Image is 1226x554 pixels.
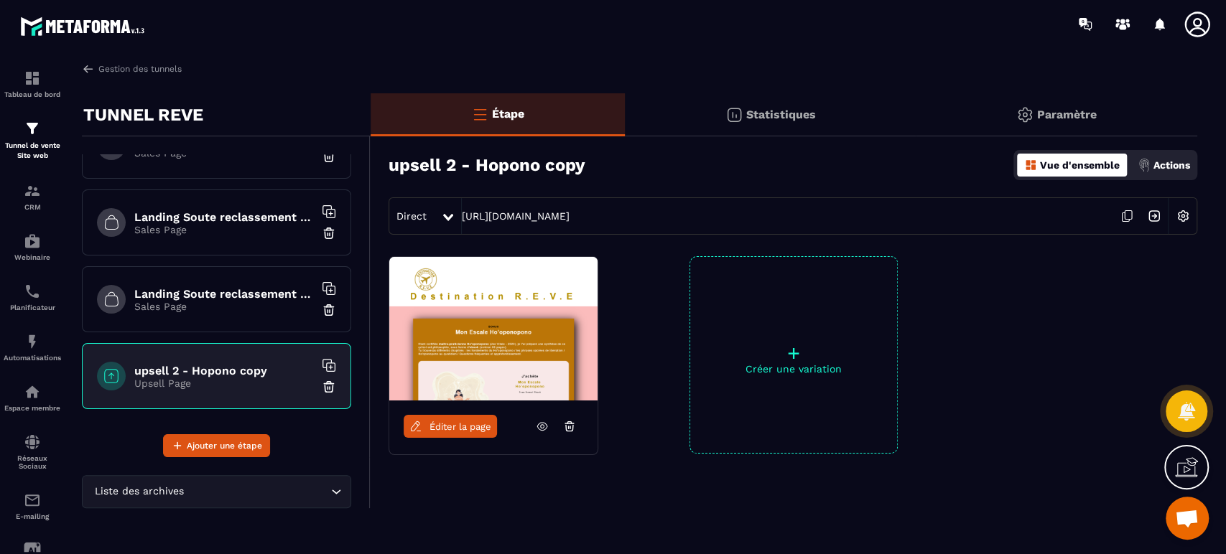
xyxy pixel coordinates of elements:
p: Planificateur [4,304,61,311]
p: Réseaux Sociaux [4,454,61,470]
p: Étape [492,107,524,121]
img: setting-w.858f3a88.svg [1169,202,1197,230]
img: formation [24,120,41,137]
p: Webinaire [4,253,61,261]
p: Espace membre [4,404,61,412]
span: Éditer la page [429,421,491,432]
img: stats.20deebd0.svg [725,106,743,123]
p: Upsell Page [134,377,314,389]
p: CRM [4,203,61,211]
a: automationsautomationsAutomatisations [4,322,61,372]
h6: Landing Soute reclassement Business paiement [134,287,314,301]
img: scheduler [24,283,41,300]
img: bars-o.4a397970.svg [471,105,488,123]
p: Statistiques [746,108,816,121]
span: Direct [396,210,427,222]
a: Éditer la page [404,415,497,438]
img: trash [322,380,336,394]
img: arrow [82,62,95,75]
a: formationformationCRM [4,172,61,222]
img: trash [322,303,336,317]
div: Ouvrir le chat [1166,497,1209,540]
p: Sales Page [134,147,314,159]
img: arrow-next.bcc2205e.svg [1141,202,1168,230]
img: trash [322,149,336,164]
p: Tunnel de vente Site web [4,141,61,161]
img: actions.d6e523a2.png [1138,159,1151,172]
a: formationformationTableau de bord [4,59,61,109]
img: logo [20,13,149,39]
a: automationsautomationsWebinaire [4,222,61,272]
p: + [690,343,897,363]
img: formation [24,70,41,87]
a: emailemailE-mailing [4,481,61,531]
p: TUNNEL REVE [83,100,203,129]
h6: Landing Soute reclassement Eco paiement [134,210,314,224]
p: Actions [1153,159,1190,171]
img: formation [24,182,41,199]
p: Tableau de bord [4,90,61,98]
img: dashboard-orange.40269519.svg [1024,159,1037,172]
img: setting-gr.5f69749f.svg [1016,106,1034,123]
a: formationformationTunnel de vente Site web [4,109,61,172]
a: schedulerschedulerPlanificateur [4,272,61,322]
a: automationsautomationsEspace membre [4,372,61,423]
img: automations [24,333,41,350]
a: [URL][DOMAIN_NAME] [462,210,570,222]
span: Liste des archives [91,484,187,499]
p: Sales Page [134,224,314,235]
p: Paramètre [1037,108,1097,121]
img: automations [24,383,41,400]
p: E-mailing [4,512,61,520]
h3: upsell 2 - Hopono copy [389,155,585,175]
img: image [389,257,598,400]
button: Ajouter une étape [163,434,270,457]
img: email [24,492,41,509]
img: social-network [24,433,41,451]
img: trash [322,226,336,240]
a: Gestion des tunnels [82,62,182,75]
a: social-networksocial-networkRéseaux Sociaux [4,423,61,481]
p: Vue d'ensemble [1040,159,1120,171]
img: automations [24,233,41,250]
p: Sales Page [134,301,314,312]
p: Créer une variation [690,363,897,375]
div: Search for option [82,475,351,508]
span: Ajouter une étape [187,438,262,453]
p: Automatisations [4,354,61,362]
input: Search for option [187,484,328,499]
h6: upsell 2 - Hopono copy [134,364,314,377]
